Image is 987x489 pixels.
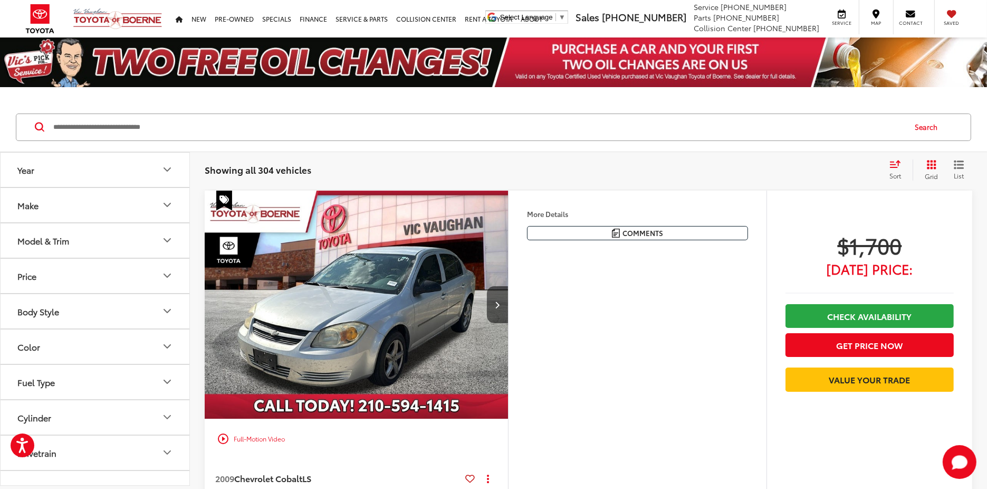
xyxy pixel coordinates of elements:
[925,172,938,181] span: Grid
[204,191,509,419] a: 2009 Chevrolet Cobalt LS2009 Chevrolet Cobalt LS2009 Chevrolet Cobalt LS2009 Chevrolet Cobalt LS
[946,159,972,181] button: List View
[889,171,901,180] span: Sort
[17,306,59,316] div: Body Style
[1,365,190,399] button: Fuel TypeFuel Type
[17,165,34,175] div: Year
[161,305,174,317] div: Body Style
[943,445,976,479] svg: Start Chat
[623,228,664,238] span: Comments
[785,232,954,258] span: $1,700
[500,13,553,21] span: Select Language
[205,163,311,176] span: Showing all 304 vehicles
[527,210,748,218] h4: More Details
[694,2,718,12] span: Service
[943,445,976,479] button: Toggle Chat Window
[559,13,566,21] span: ▼
[216,191,232,211] span: Special
[884,159,913,181] button: Select sort value
[527,226,748,240] button: Comments
[161,340,174,353] div: Color
[865,20,888,26] span: Map
[17,342,40,352] div: Color
[899,20,923,26] span: Contact
[612,229,620,238] img: Comments
[17,236,69,246] div: Model & Trim
[17,200,39,210] div: Make
[602,10,686,24] span: [PHONE_NUMBER]
[785,304,954,328] a: Check Availability
[913,159,946,181] button: Grid View
[785,264,954,274] span: [DATE] Price:
[1,188,190,222] button: MakeMake
[17,271,36,281] div: Price
[1,153,190,187] button: YearYear
[830,20,854,26] span: Service
[73,8,162,30] img: Vic Vaughan Toyota of Boerne
[1,259,190,293] button: PricePrice
[1,294,190,328] button: Body StyleBody Style
[215,473,461,484] a: 2009Chevrolet CobaltLS
[161,446,174,459] div: Drivetrain
[204,191,509,419] div: 2009 Chevrolet Cobalt LS 0
[52,115,905,140] input: Search by Make, Model, or Keyword
[694,12,711,23] span: Parts
[940,20,963,26] span: Saved
[954,171,964,180] span: List
[576,10,599,24] span: Sales
[161,411,174,424] div: Cylinder
[17,412,51,422] div: Cylinder
[17,448,56,458] div: Drivetrain
[234,472,302,484] span: Chevrolet Cobalt
[694,23,751,33] span: Collision Center
[17,377,55,387] div: Fuel Type
[161,375,174,388] div: Fuel Type
[753,23,819,33] span: [PHONE_NUMBER]
[785,368,954,391] a: Value Your Trade
[302,472,311,484] span: LS
[1,330,190,364] button: ColorColor
[905,114,953,140] button: Search
[215,472,234,484] span: 2009
[721,2,787,12] span: [PHONE_NUMBER]
[161,269,174,282] div: Price
[1,436,190,470] button: DrivetrainDrivetrain
[487,286,508,323] button: Next image
[713,12,779,23] span: [PHONE_NUMBER]
[204,191,509,420] img: 2009 Chevrolet Cobalt LS
[785,333,954,357] button: Get Price Now
[1,223,190,258] button: Model & TrimModel & Trim
[479,469,497,488] button: Actions
[161,199,174,211] div: Make
[1,400,190,435] button: CylinderCylinder
[161,163,174,176] div: Year
[487,474,490,483] span: dropdown dots
[161,234,174,247] div: Model & Trim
